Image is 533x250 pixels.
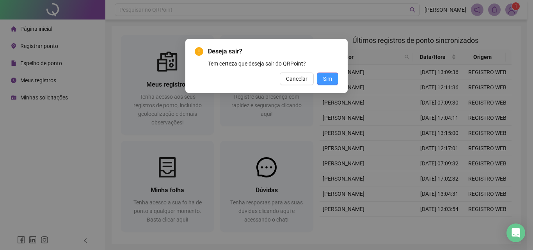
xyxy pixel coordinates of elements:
span: Cancelar [286,74,307,83]
button: Sim [317,73,338,85]
span: exclamation-circle [195,47,203,56]
span: Deseja sair? [208,47,338,56]
button: Cancelar [280,73,314,85]
div: Open Intercom Messenger [506,223,525,242]
span: Sim [323,74,332,83]
div: Tem certeza que deseja sair do QRPoint? [208,59,338,68]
